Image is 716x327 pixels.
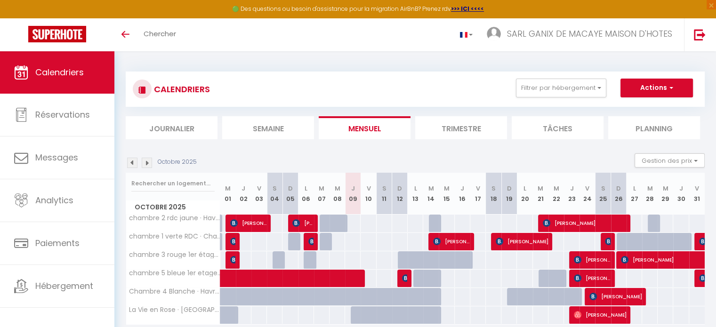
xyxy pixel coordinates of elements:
th: 24 [579,173,595,215]
th: 17 [470,173,486,215]
span: SARL GANIX DE MACAYE MAISON D'HOTES [507,28,672,40]
th: 07 [314,173,330,215]
abbr: V [476,184,480,193]
span: [PERSON_NAME] [574,306,627,324]
th: 09 [345,173,361,215]
th: 28 [642,173,658,215]
span: chambre 2 rdc jaune · Havre de Paix pour 2 pers-Vue Pyrénées-Pdj compris [128,215,222,222]
th: 15 [439,173,454,215]
span: [PERSON_NAME] [292,214,314,232]
span: [PERSON_NAME] [574,269,611,287]
span: Réservations [35,109,90,120]
li: Journalier [126,116,217,139]
abbr: S [491,184,496,193]
li: Planning [608,116,700,139]
abbr: M [647,184,653,193]
button: Filtrer par hébergement [516,79,606,97]
th: 12 [392,173,408,215]
th: 27 [627,173,642,215]
span: Hébergement [35,280,93,292]
th: 26 [611,173,627,215]
th: 20 [517,173,532,215]
span: Calendriers [35,66,84,78]
span: [PERSON_NAME] [543,214,628,232]
li: Semaine [222,116,314,139]
span: [PERSON_NAME] [308,232,314,250]
img: ... [487,27,501,41]
abbr: V [585,184,589,193]
input: Rechercher un logement... [131,175,215,192]
abbr: J [351,184,355,193]
span: chambre 5 bleue 1er etage · Havre de Paix pour 2 pers-Sdb-Pdj compris [128,270,222,277]
span: [PERSON_NAME] [230,232,235,250]
abbr: J [460,184,464,193]
span: [PERSON_NAME] [574,251,611,269]
span: [PERSON_NAME] [433,232,470,250]
abbr: J [570,184,574,193]
button: Gestion des prix [635,153,705,167]
th: 03 [251,173,267,215]
abbr: L [414,184,417,193]
span: La Vie en Rose · [GEOGRAPHIC_DATA] à [GEOGRAPHIC_DATA] [128,306,222,313]
abbr: L [633,184,636,193]
abbr: V [695,184,699,193]
span: Paiements [35,237,80,249]
th: 06 [298,173,314,215]
th: 23 [564,173,579,215]
abbr: D [507,184,512,193]
span: chambre 1 verte RDC · Chambre de Charme pour 2 pers-Pdj compris (PMR) [128,233,222,240]
button: Actions [620,79,693,97]
span: [PERSON_NAME] [605,232,610,250]
abbr: L [305,184,307,193]
img: logout [694,29,706,40]
h3: CALENDRIERS [152,79,210,100]
abbr: M [538,184,543,193]
th: 19 [501,173,517,215]
span: [PERSON_NAME] [230,214,267,232]
span: Chambre 4 Blanche · Havre de Paix pour 2 pers-Vue Pyrénées-Pdj compris [128,288,222,295]
abbr: S [601,184,605,193]
abbr: V [366,184,370,193]
span: [PERSON_NAME] [496,232,549,250]
th: 02 [236,173,251,215]
th: 05 [282,173,298,215]
abbr: S [382,184,386,193]
span: chambre 3 rouge 1er étage · Havre de Paix pour 2 pers-Vue Pyrénées-Pdj compris [128,251,222,258]
li: Tâches [512,116,603,139]
th: 10 [361,173,376,215]
th: 04 [267,173,282,215]
span: Messages [35,152,78,163]
span: MOTEUR INCENTIVE [402,269,407,287]
th: 16 [455,173,470,215]
abbr: M [553,184,559,193]
abbr: M [319,184,324,193]
th: 11 [377,173,392,215]
abbr: S [273,184,277,193]
abbr: D [397,184,402,193]
a: Chercher [137,18,183,51]
img: Super Booking [28,26,86,42]
li: Trimestre [415,116,507,139]
abbr: V [257,184,261,193]
span: Octobre 2025 [126,200,220,214]
th: 14 [423,173,439,215]
th: 01 [220,173,236,215]
abbr: M [225,184,231,193]
p: Octobre 2025 [158,158,197,167]
abbr: L [523,184,526,193]
th: 29 [658,173,673,215]
a: >>> ICI <<<< [451,5,484,13]
abbr: M [444,184,450,193]
th: 18 [486,173,501,215]
span: Chercher [144,29,176,39]
abbr: J [241,184,245,193]
abbr: J [679,184,683,193]
th: 31 [689,173,705,215]
span: Analytics [35,194,73,206]
li: Mensuel [319,116,410,139]
th: 08 [330,173,345,215]
span: [PERSON_NAME] [589,287,643,305]
abbr: M [335,184,340,193]
a: ... SARL GANIX DE MACAYE MAISON D'HOTES [480,18,684,51]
